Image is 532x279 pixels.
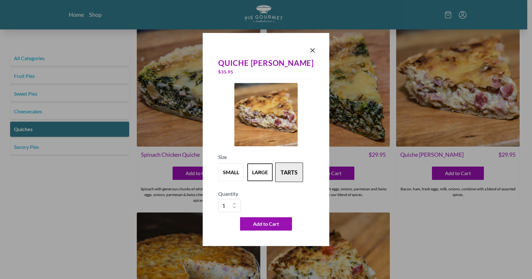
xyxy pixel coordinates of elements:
[275,162,303,182] button: Variant Swatch
[218,190,314,198] h5: Quantity
[218,153,314,161] h5: Size
[218,59,314,67] div: Quiche [PERSON_NAME]
[309,47,316,54] button: Close panel
[218,67,314,76] div: $ 35.95
[218,163,244,181] button: Variant Swatch
[234,83,298,146] img: Product Image
[247,163,273,181] button: Variant Swatch
[253,220,279,228] span: Add to Cart
[234,83,298,148] a: Product Image
[240,217,292,231] button: Add to Cart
